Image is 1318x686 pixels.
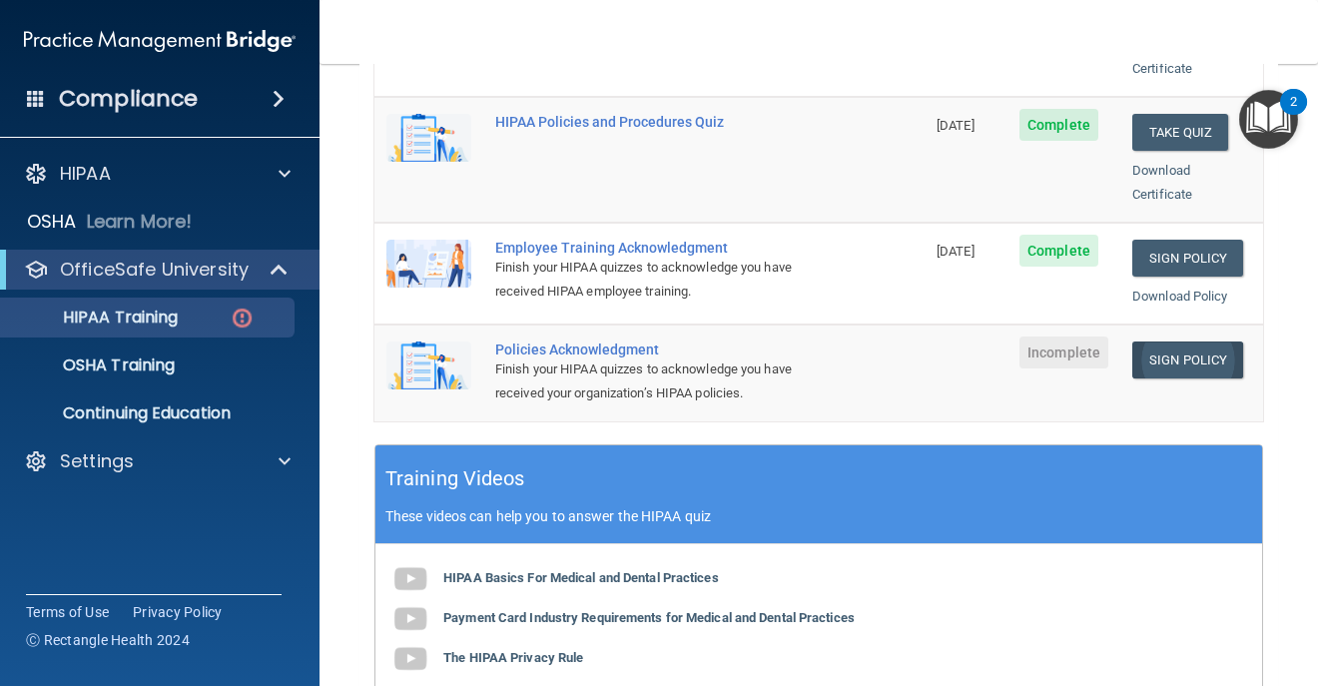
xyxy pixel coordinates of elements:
[1218,548,1294,624] iframe: Drift Widget Chat Controller
[1019,337,1108,368] span: Incomplete
[1132,114,1228,151] button: Take Quiz
[87,210,193,234] p: Learn More!
[937,244,975,259] span: [DATE]
[26,630,190,650] span: Ⓒ Rectangle Health 2024
[27,210,77,234] p: OSHA
[443,650,583,665] b: The HIPAA Privacy Rule
[1290,102,1297,128] div: 2
[133,602,223,622] a: Privacy Policy
[60,258,249,282] p: OfficeSafe University
[495,114,825,130] div: HIPAA Policies and Procedures Quiz
[13,355,175,375] p: OSHA Training
[390,599,430,639] img: gray_youtube_icon.38fcd6cc.png
[24,162,291,186] a: HIPAA
[1019,109,1098,141] span: Complete
[937,118,975,133] span: [DATE]
[1132,37,1192,76] a: Download Certificate
[495,357,825,405] div: Finish your HIPAA quizzes to acknowledge you have received your organization’s HIPAA policies.
[24,258,290,282] a: OfficeSafe University
[390,559,430,599] img: gray_youtube_icon.38fcd6cc.png
[26,602,109,622] a: Terms of Use
[60,449,134,473] p: Settings
[24,449,291,473] a: Settings
[13,403,286,423] p: Continuing Education
[1239,90,1298,149] button: Open Resource Center, 2 new notifications
[385,461,525,496] h5: Training Videos
[59,85,198,113] h4: Compliance
[24,21,296,61] img: PMB logo
[1132,163,1192,202] a: Download Certificate
[1132,289,1228,304] a: Download Policy
[385,508,1252,524] p: These videos can help you to answer the HIPAA quiz
[495,240,825,256] div: Employee Training Acknowledgment
[495,256,825,304] div: Finish your HIPAA quizzes to acknowledge you have received HIPAA employee training.
[13,308,178,328] p: HIPAA Training
[1132,240,1243,277] a: Sign Policy
[390,639,430,679] img: gray_youtube_icon.38fcd6cc.png
[60,162,111,186] p: HIPAA
[1132,342,1243,378] a: Sign Policy
[230,306,255,331] img: danger-circle.6113f641.png
[495,342,825,357] div: Policies Acknowledgment
[443,610,855,625] b: Payment Card Industry Requirements for Medical and Dental Practices
[1019,235,1098,267] span: Complete
[443,570,719,585] b: HIPAA Basics For Medical and Dental Practices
